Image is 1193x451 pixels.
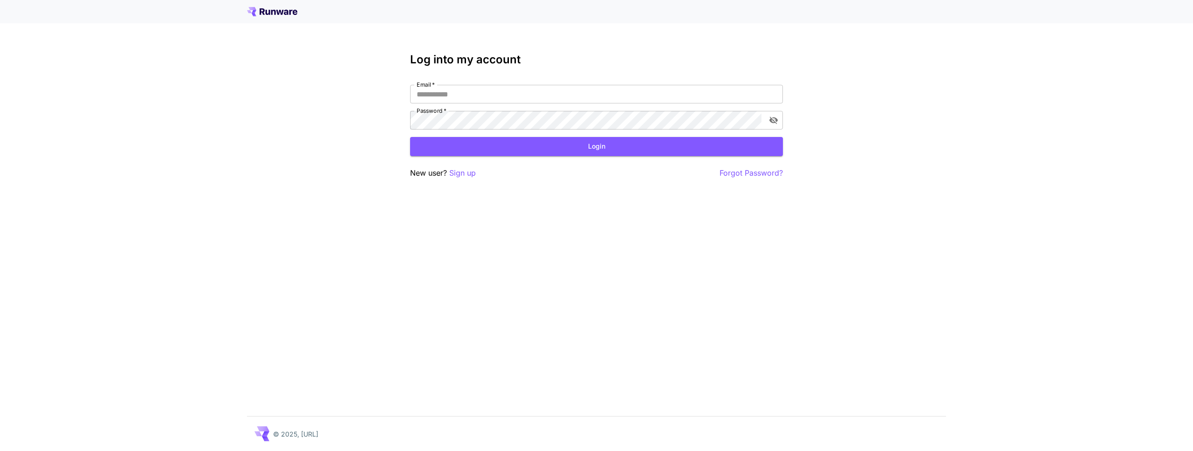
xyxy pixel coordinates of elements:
label: Email [417,81,435,89]
button: toggle password visibility [765,112,782,129]
p: © 2025, [URL] [273,429,318,439]
p: New user? [410,167,476,179]
button: Forgot Password? [720,167,783,179]
label: Password [417,107,446,115]
h3: Log into my account [410,53,783,66]
button: Sign up [449,167,476,179]
button: Login [410,137,783,156]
